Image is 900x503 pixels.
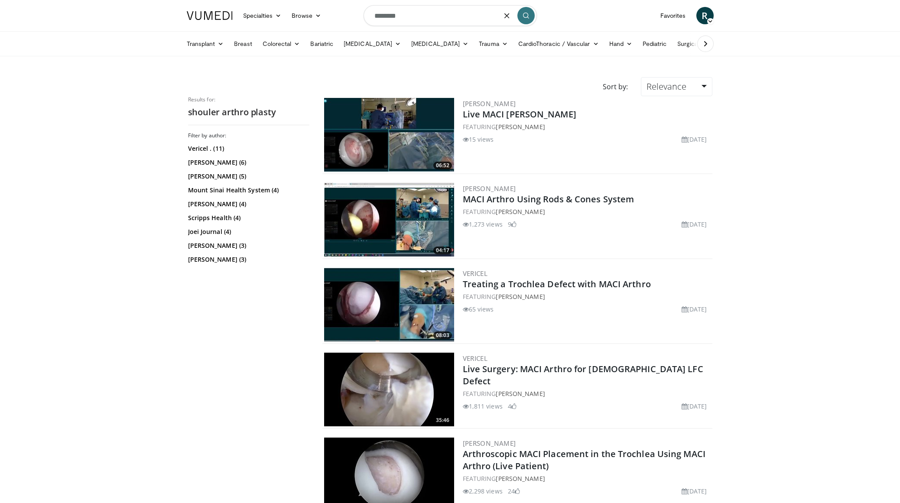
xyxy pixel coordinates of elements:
[463,402,503,411] li: 1,811 views
[655,7,691,24] a: Favorites
[463,292,711,301] div: FEATURING
[682,220,707,229] li: [DATE]
[324,353,454,426] a: 35:46
[596,77,634,96] div: Sort by:
[338,35,406,52] a: [MEDICAL_DATA]
[188,227,307,236] a: Joei Journal (4)
[604,35,637,52] a: Hand
[463,99,516,108] a: [PERSON_NAME]
[324,268,454,341] a: 08:03
[463,448,705,472] a: Arthroscopic MACI Placement in the Trochlea Using MACI Arthro (Live Patient)
[496,292,545,301] a: [PERSON_NAME]
[682,402,707,411] li: [DATE]
[463,220,503,229] li: 1,273 views
[188,172,307,181] a: [PERSON_NAME] (5)
[188,255,307,264] a: [PERSON_NAME] (3)
[433,416,452,424] span: 35:46
[463,354,488,363] a: Vericel
[641,77,712,96] a: Relevance
[188,144,307,153] a: Vericel . (11)
[682,487,707,496] li: [DATE]
[463,122,711,131] div: FEATURING
[188,214,307,222] a: Scripps Health (4)
[433,331,452,339] span: 08:03
[463,135,494,144] li: 15 views
[508,487,520,496] li: 24
[463,474,711,483] div: FEATURING
[496,389,545,398] a: [PERSON_NAME]
[463,389,711,398] div: FEATURING
[324,268,454,341] img: 0de30d39-bfe3-4001-9949-87048a0d8692.300x170_q85_crop-smart_upscale.jpg
[496,208,545,216] a: [PERSON_NAME]
[187,11,233,20] img: VuMedi Logo
[433,162,452,169] span: 06:52
[672,35,742,52] a: Surgical Oncology
[257,35,305,52] a: Colorectal
[474,35,513,52] a: Trauma
[188,241,307,250] a: [PERSON_NAME] (3)
[324,98,454,172] a: 06:52
[508,402,517,411] li: 4
[188,186,307,195] a: Mount Sinai Health System (4)
[463,207,711,216] div: FEATURING
[188,158,307,167] a: [PERSON_NAME] (6)
[513,35,604,52] a: CardioThoracic / Vascular
[463,278,651,290] a: Treating a Trochlea Defect with MACI Arthro
[463,439,516,448] a: [PERSON_NAME]
[463,184,516,193] a: [PERSON_NAME]
[364,5,537,26] input: Search topics, interventions
[229,35,257,52] a: Breast
[682,305,707,314] li: [DATE]
[324,183,454,256] a: 04:17
[324,353,454,426] img: eb023345-1e2d-4374-a840-ddbc99f8c97c.300x170_q85_crop-smart_upscale.jpg
[463,269,488,278] a: Vericel
[188,107,309,118] h2: shouler arthro plasty
[188,200,307,208] a: [PERSON_NAME] (4)
[324,183,454,256] img: ec2fb268-4625-406a-870b-684f6cce09d3.300x170_q85_crop-smart_upscale.jpg
[406,35,474,52] a: [MEDICAL_DATA]
[182,35,229,52] a: Transplant
[324,98,454,172] img: a1973bee-aa92-4031-aa4b-33376846204b.300x170_q85_crop-smart_upscale.jpg
[637,35,672,52] a: Pediatric
[305,35,338,52] a: Bariatric
[463,193,634,205] a: MACI Arthro Using Rods & Cones System
[433,247,452,254] span: 04:17
[647,81,686,92] span: Relevance
[496,123,545,131] a: [PERSON_NAME]
[463,108,576,120] a: Live MACI [PERSON_NAME]
[188,132,309,139] h3: Filter by author:
[496,474,545,483] a: [PERSON_NAME]
[286,7,326,24] a: Browse
[238,7,287,24] a: Specialties
[696,7,714,24] a: R
[188,96,309,103] p: Results for:
[508,220,517,229] li: 9
[682,135,707,144] li: [DATE]
[463,363,703,387] a: Live Surgery: MACI Arthro for [DEMOGRAPHIC_DATA] LFC Defect
[463,305,494,314] li: 65 views
[463,487,503,496] li: 2,298 views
